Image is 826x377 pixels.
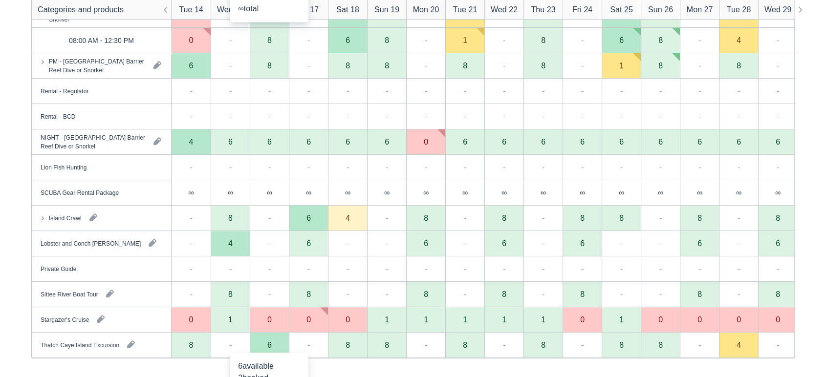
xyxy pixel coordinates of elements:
div: - [777,110,779,122]
div: 8 [580,290,585,298]
div: 8 [502,214,506,222]
div: 8 [737,62,741,69]
div: 8 [172,333,211,358]
div: 6 [289,129,328,155]
div: 0 [758,307,797,333]
div: - [503,161,505,173]
div: 6 [250,129,289,155]
div: 1 [484,307,523,333]
div: Lobster and Conch [PERSON_NAME] [41,239,141,248]
div: - [386,263,388,274]
div: 6 [697,138,702,146]
div: - [659,212,662,224]
div: - [307,161,310,173]
div: 6 [328,28,367,53]
div: 0 [250,307,289,333]
div: 8 [680,282,719,307]
div: - [542,237,544,249]
div: Island Crawl [49,213,82,222]
div: ∞ [697,188,702,196]
div: 1 [463,315,467,323]
div: 6 [758,129,797,155]
div: ∞ [541,188,546,196]
div: 1 [502,315,506,323]
div: 0 [172,28,211,53]
div: ∞ [211,180,250,206]
div: 6 [484,231,523,256]
div: 8 [445,333,484,358]
div: Sun 19 [374,4,399,16]
div: 1 [445,28,484,53]
div: - [698,9,701,21]
div: - [347,161,349,173]
div: 4 [172,129,211,155]
div: - [581,34,584,46]
div: 8 [228,214,233,222]
div: ∞ [267,188,272,196]
div: 6 [580,239,585,247]
div: 0 [580,315,585,323]
div: AM - [GEOGRAPHIC_DATA] Dive or Snorkel [49,6,146,23]
div: 1 [619,62,624,69]
div: 8 [541,341,545,349]
div: 8 [385,36,389,44]
div: - [698,34,701,46]
div: - [347,237,349,249]
div: Sat 25 [610,4,633,16]
div: - [777,161,779,173]
div: 4 [211,231,250,256]
div: 8 [463,341,467,349]
div: Mon 27 [687,4,713,16]
div: total [238,3,301,15]
div: - [386,161,388,173]
div: - [347,263,349,274]
div: - [347,85,349,97]
div: - [268,212,271,224]
div: - [738,237,740,249]
div: 6 [602,129,641,155]
div: - [307,34,310,46]
div: - [425,85,427,97]
div: 8 [228,290,233,298]
div: 0 [189,315,194,323]
div: 6 [267,341,272,349]
div: 6 [719,129,758,155]
div: ∞ [306,188,311,196]
div: - [738,161,740,173]
div: ∞ [658,188,663,196]
div: 6 [523,129,563,155]
div: 8 [619,214,624,222]
div: 6 [346,138,350,146]
div: 6 [563,129,602,155]
div: - [777,34,779,46]
div: 8 [406,282,445,307]
span: ∞ [238,4,244,13]
div: 6 [328,129,367,155]
div: - [190,110,192,122]
div: Categories and products [38,4,124,16]
div: ∞ [328,180,367,206]
div: 8 [658,341,663,349]
div: - [307,85,310,97]
div: 4 [228,239,233,247]
div: 1 [541,315,545,323]
div: - [777,9,779,21]
div: - [738,85,740,97]
div: 8 [776,290,780,298]
div: - [542,85,544,97]
div: Tue 21 [453,4,478,16]
div: 0 [658,315,663,323]
div: 6 [563,231,602,256]
div: 1 [406,307,445,333]
div: 8 [523,28,563,53]
div: 4 [719,28,758,53]
div: - [464,85,466,97]
div: ∞ [580,188,585,196]
div: ∞ [736,188,741,196]
div: - [307,60,310,71]
div: 8 [758,282,797,307]
div: ∞ [523,180,563,206]
div: 6 [406,231,445,256]
div: 0 [424,138,428,146]
div: - [307,110,310,122]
